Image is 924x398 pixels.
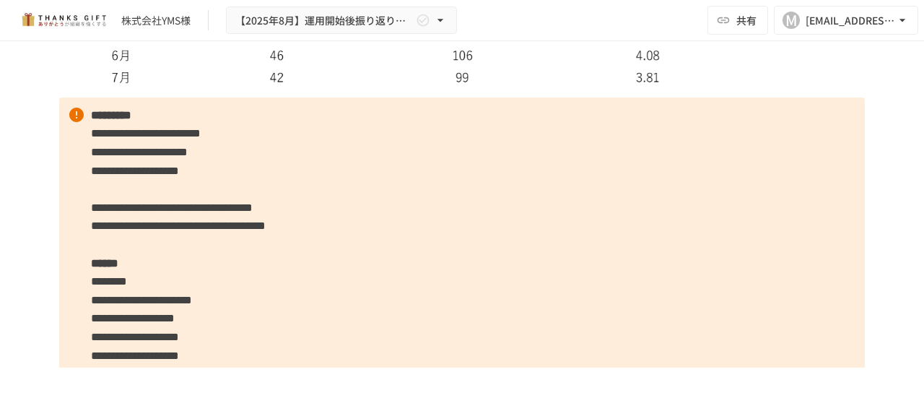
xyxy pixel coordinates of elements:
span: 共有 [736,12,757,28]
button: 【2025年8月】運用開始後振り返りミーティング [226,7,457,35]
button: 共有 [707,6,768,35]
div: [EMAIL_ADDRESS][PERSON_NAME][DOMAIN_NAME] [806,12,895,30]
button: M[EMAIL_ADDRESS][PERSON_NAME][DOMAIN_NAME] [774,6,918,35]
div: M [783,12,800,29]
span: 【2025年8月】運用開始後振り返りミーティング [235,12,413,30]
div: 株式会社YMS様 [121,13,191,28]
img: mMP1OxWUAhQbsRWCurg7vIHe5HqDpP7qZo7fRoNLXQh [17,9,110,32]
